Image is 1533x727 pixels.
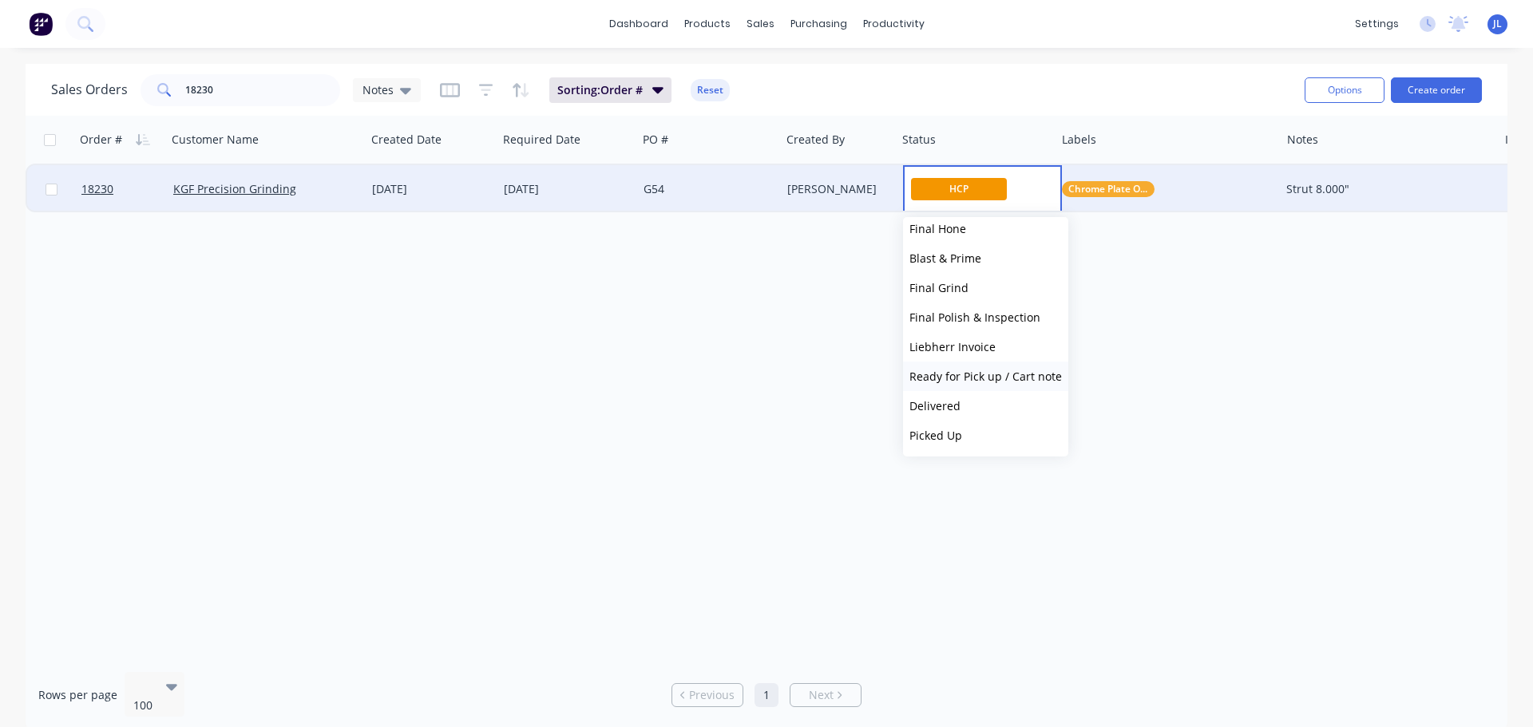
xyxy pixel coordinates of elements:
span: Picked Up [909,428,962,443]
div: Created By [786,132,845,148]
span: Final Hone [909,221,966,236]
button: Blast & Prime [903,243,1068,273]
div: purchasing [782,12,855,36]
div: [DATE] [504,181,631,197]
button: Final Grind [903,273,1068,302]
div: Notes [1287,132,1318,148]
div: [PERSON_NAME] [787,181,885,197]
button: Liebherr Invoice [903,332,1068,362]
div: Strut 8.000" [1286,181,1480,197]
span: Delivered [909,398,961,413]
span: Notes [362,81,394,98]
span: Final Polish & Inspection [909,310,1040,325]
span: 18230 [81,181,113,197]
span: Sorting: Order # [557,82,643,98]
button: Delivered [903,391,1068,421]
a: 18230 [81,165,173,213]
div: Customer Name [172,132,259,148]
span: HCP [911,178,1007,200]
button: Sorting:Order # [549,77,671,103]
input: Search... [185,74,341,106]
div: Order # [80,132,122,148]
div: products [676,12,739,36]
h1: Sales Orders [51,82,128,97]
a: dashboard [601,12,676,36]
span: Next [809,687,834,703]
div: settings [1347,12,1407,36]
div: Required Date [503,132,580,148]
div: PO # [643,132,668,148]
button: Create order [1391,77,1482,103]
div: Status [902,132,936,148]
button: Final Hone [903,214,1068,243]
button: Final Polish & Inspection [903,302,1068,332]
div: sales [739,12,782,36]
ul: Pagination [665,683,868,707]
img: Factory [29,12,53,36]
a: KGF Precision Grinding [173,181,296,196]
span: Liebherr Invoice [909,339,996,354]
a: Page 1 is your current page [755,683,778,707]
div: [DATE] [372,181,491,197]
a: Next page [790,687,861,703]
span: Blast & Prime [909,251,981,266]
div: Created Date [371,132,442,148]
button: Reset [691,79,730,101]
button: Ready for Pick up / Cart note [903,362,1068,391]
div: 100 [133,697,156,713]
span: Ready for Pick up / Cart note [909,369,1062,384]
button: Options [1305,77,1384,103]
span: Final Grind [909,280,969,295]
span: Rows per page [38,687,117,703]
a: Previous page [672,687,743,703]
button: Chrome Plate Only [1062,181,1155,197]
span: JL [1493,17,1502,31]
span: Chrome Plate Only [1068,181,1148,197]
div: productivity [855,12,933,36]
button: Picked Up [903,421,1068,450]
div: Labels [1062,132,1096,148]
span: Previous [689,687,735,703]
div: G54 [644,181,767,197]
